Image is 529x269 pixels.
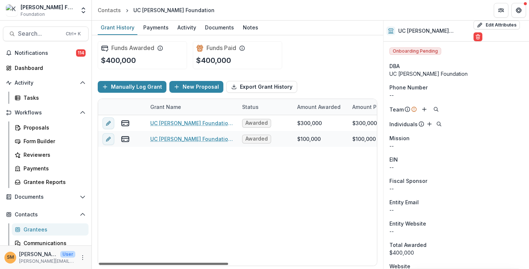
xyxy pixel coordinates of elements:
[98,21,137,35] a: Grant History
[121,119,130,128] button: view-payments
[389,227,523,235] div: --
[174,21,199,35] a: Activity
[3,62,89,74] a: Dashboard
[133,6,215,14] div: UC [PERSON_NAME] Foundation
[7,255,14,260] div: Subina Mahal
[3,209,89,220] button: Open Contacts
[19,250,57,258] p: [PERSON_NAME]
[95,5,217,15] nav: breadcrumb
[293,103,345,111] div: Amount Awarded
[238,99,293,115] div: Status
[121,135,130,144] button: view-payments
[474,21,520,29] button: Edit Attributes
[12,121,89,134] a: Proposals
[24,94,83,102] div: Tasks
[24,164,83,172] div: Payments
[76,49,86,57] span: 114
[389,220,426,227] span: Entity Website
[297,119,322,127] div: $300,000
[206,45,236,52] h2: Funds Paid
[389,106,404,113] p: Team
[24,151,83,159] div: Reviewers
[389,249,523,256] div: $400,000
[420,105,429,114] button: Add
[24,239,83,247] div: Communications
[98,81,166,93] button: Manually Log Grant
[389,84,428,91] span: Phone Number
[352,135,376,143] div: $100,000
[240,22,261,33] div: Notes
[245,120,268,126] span: Awarded
[6,4,18,16] img: Kapor Foundation
[3,107,89,118] button: Open Workflows
[146,99,238,115] div: Grant Name
[12,176,89,188] a: Grantee Reports
[389,62,400,70] span: DBA
[425,120,434,128] button: Add
[101,55,136,66] p: $400,000
[352,103,385,111] p: Amount Paid
[21,3,75,11] div: [PERSON_NAME] Foundation
[19,258,75,265] p: [PERSON_NAME][EMAIL_ADDRESS][PERSON_NAME][DOMAIN_NAME]
[238,103,263,111] div: Status
[24,124,83,131] div: Proposals
[15,64,83,72] div: Dashboard
[352,119,377,127] div: $300,000
[293,99,348,115] div: Amount Awarded
[474,32,482,41] button: Delete
[102,133,114,145] button: edit
[24,137,83,145] div: Form Builder
[102,117,114,129] button: edit
[389,134,410,142] span: Mission
[348,99,403,115] div: Amount Paid
[169,81,223,93] button: New Proposal
[3,47,89,59] button: Notifications114
[174,22,199,33] div: Activity
[389,47,441,55] span: Onboarding Pending
[18,30,61,37] span: Search...
[494,3,508,18] button: Partners
[12,237,89,249] a: Communications
[389,206,523,214] div: --
[389,120,418,128] p: Individuals
[12,223,89,236] a: Grantees
[196,55,231,66] p: $400,000
[12,92,89,104] a: Tasks
[202,22,237,33] div: Documents
[24,226,83,233] div: Grantees
[24,178,83,186] div: Grantee Reports
[432,105,440,114] button: Search
[389,70,523,78] div: UC [PERSON_NAME] Foundation
[389,142,523,150] p: --
[111,45,154,52] h2: Funds Awarded
[78,3,89,18] button: Open entity switcher
[389,163,523,171] div: --
[435,120,443,128] button: Search
[64,30,82,38] div: Ctrl + K
[202,21,237,35] a: Documents
[98,22,137,33] div: Grant History
[389,185,523,192] div: --
[511,3,526,18] button: Get Help
[240,21,261,35] a: Notes
[95,5,124,15] a: Contacts
[98,6,121,14] div: Contacts
[78,253,87,262] button: More
[3,26,89,41] button: Search...
[140,22,172,33] div: Payments
[15,80,77,86] span: Activity
[12,135,89,147] a: Form Builder
[60,251,75,258] p: User
[226,81,297,93] button: Export Grant History
[389,177,427,185] span: Fiscal Sponsor
[146,103,186,111] div: Grant Name
[3,77,89,89] button: Open Activity
[389,198,419,206] span: Entity Email
[15,50,76,56] span: Notifications
[15,110,77,116] span: Workflows
[15,212,77,218] span: Contacts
